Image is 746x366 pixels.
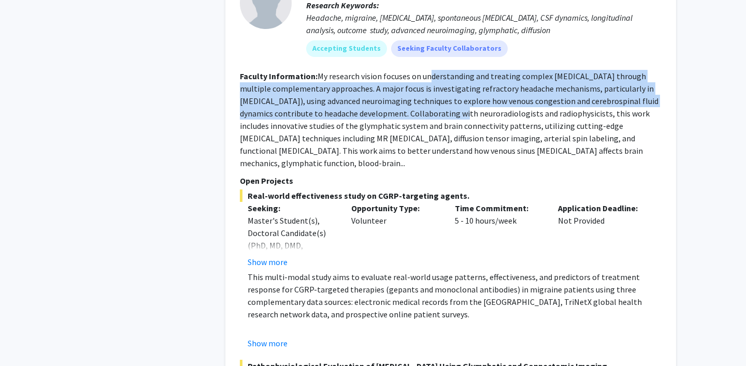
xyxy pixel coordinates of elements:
[447,202,551,268] div: 5 - 10 hours/week
[248,202,336,214] p: Seeking:
[306,11,662,36] div: Headache, migraine, [MEDICAL_DATA], spontaneous [MEDICAL_DATA], CSF dynamics, longitudinal analys...
[240,174,662,187] p: Open Projects
[455,202,543,214] p: Time Commitment:
[550,202,654,268] div: Not Provided
[8,319,44,358] iframe: Chat
[351,202,439,214] p: Opportunity Type:
[240,189,662,202] span: Real-world effectiveness study on CGRP-targeting agents.
[240,71,658,168] fg-read-more: My research vision focuses on understanding and treating complex [MEDICAL_DATA] through multiple ...
[343,202,447,268] div: Volunteer
[248,214,336,289] div: Master's Student(s), Doctoral Candidate(s) (PhD, MD, DMD, PharmD, etc.), Medical Resident(s) / Me...
[391,40,508,57] mat-chip: Seeking Faculty Collaborators
[558,202,646,214] p: Application Deadline:
[248,271,662,320] p: This multi-modal study aims to evaluate real-world usage patterns, effectiveness, and predictors ...
[240,71,318,81] b: Faculty Information:
[306,40,387,57] mat-chip: Accepting Students
[248,256,288,268] button: Show more
[248,337,288,349] button: Show more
